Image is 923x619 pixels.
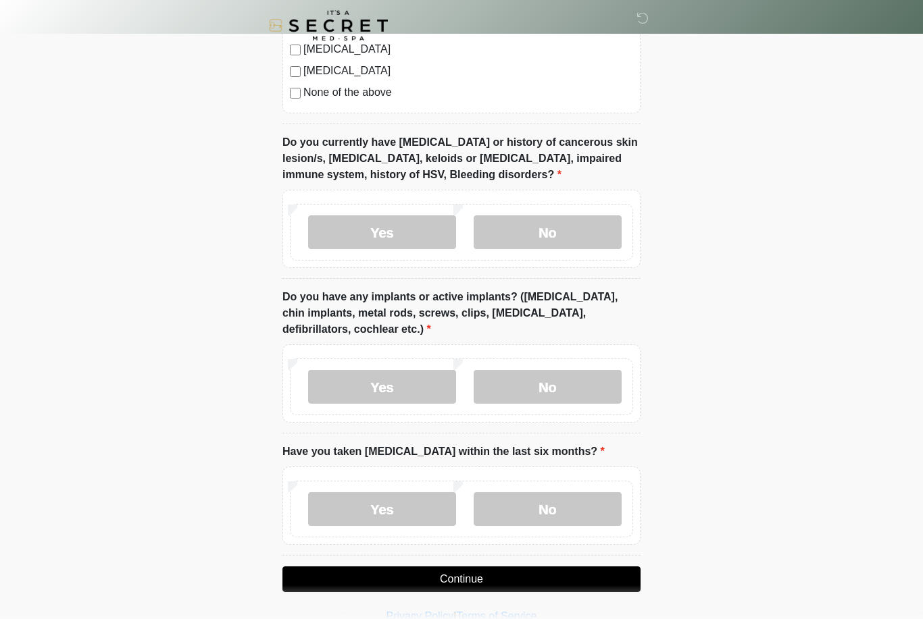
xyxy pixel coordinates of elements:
[290,66,301,77] input: [MEDICAL_DATA]
[474,492,622,526] label: No
[308,215,456,249] label: Yes
[474,370,622,404] label: No
[282,134,641,183] label: Do you currently have [MEDICAL_DATA] or history of cancerous skin lesion/s, [MEDICAL_DATA], keloi...
[308,492,456,526] label: Yes
[282,443,605,460] label: Have you taken [MEDICAL_DATA] within the last six months?
[290,88,301,99] input: None of the above
[282,566,641,592] button: Continue
[308,370,456,404] label: Yes
[282,289,641,338] label: Do you have any implants or active implants? ([MEDICAL_DATA], chin implants, metal rods, screws, ...
[303,84,633,101] label: None of the above
[474,215,622,249] label: No
[269,10,388,41] img: It's A Secret Med Spa Logo
[303,63,633,79] label: [MEDICAL_DATA]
